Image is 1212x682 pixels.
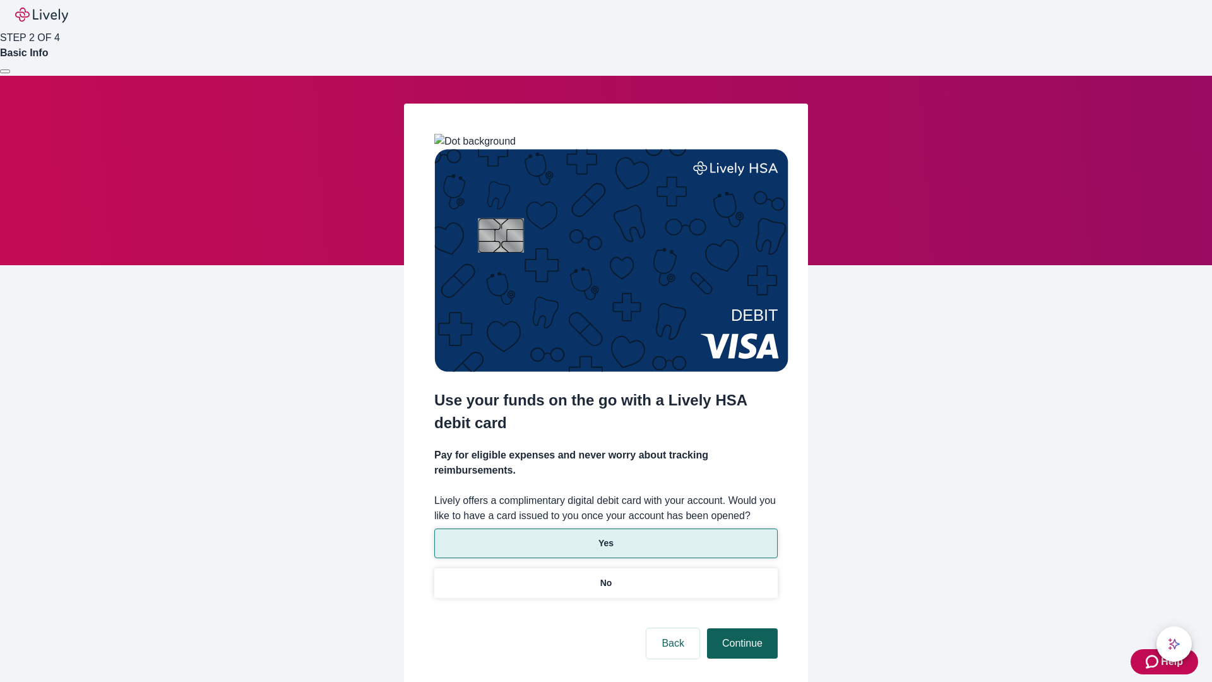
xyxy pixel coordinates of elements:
img: Debit card [434,149,788,372]
button: Yes [434,529,778,558]
svg: Lively AI Assistant [1168,638,1180,650]
span: Help [1161,654,1183,669]
button: Zendesk support iconHelp [1131,649,1198,674]
h2: Use your funds on the go with a Lively HSA debit card [434,389,778,434]
svg: Zendesk support icon [1146,654,1161,669]
button: No [434,568,778,598]
img: Lively [15,8,68,23]
button: Back [646,628,699,659]
label: Lively offers a complimentary digital debit card with your account. Would you like to have a card... [434,493,778,523]
button: chat [1156,626,1192,662]
p: Yes [598,537,614,550]
img: Dot background [434,134,516,149]
h4: Pay for eligible expenses and never worry about tracking reimbursements. [434,448,778,478]
p: No [600,577,612,590]
button: Continue [707,628,778,659]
